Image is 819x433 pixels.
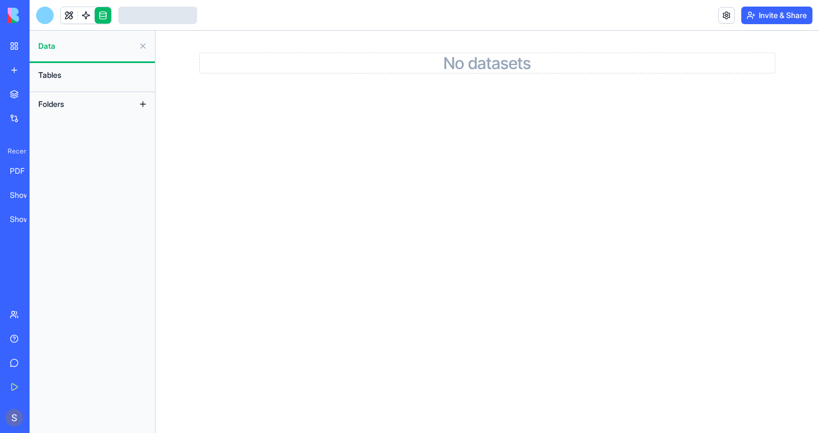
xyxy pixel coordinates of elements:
a: ShowMeTheBunnies [3,208,47,230]
a: PDF Viewer [3,160,47,182]
img: logo [8,8,76,23]
span: Data [38,41,134,52]
div: ShowMeTheBunnies [10,214,41,225]
span: Folders [38,99,64,110]
div: PDF Viewer [10,166,41,176]
button: Folders [33,95,134,113]
button: Tables [33,66,152,84]
div: ShowMeTheBunnies [10,190,41,201]
a: ShowMeTheBunnies [3,184,47,206]
span: Tables [38,70,61,81]
h2: No datasets [200,53,775,73]
span: Recent [3,147,26,156]
img: ACg8ocJg4p_dPqjhSL03u1SIVTGQdpy5AIiJU7nt3TQW-L-gyDNKzg=s96-c [5,409,23,426]
button: Invite & Share [741,7,812,24]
